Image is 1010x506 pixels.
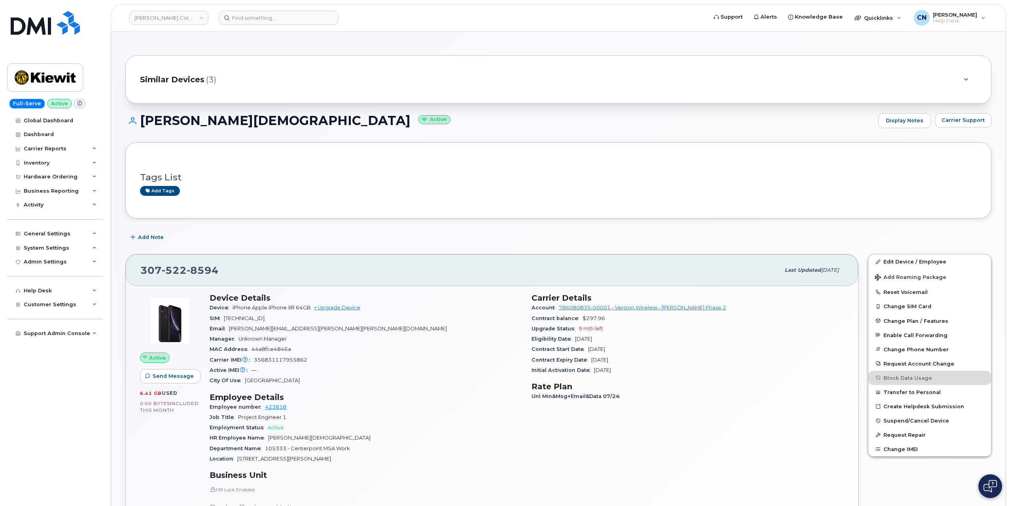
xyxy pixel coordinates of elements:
[238,336,287,342] span: Unknown Manager
[531,367,594,373] span: Initial Activation Date
[531,293,844,303] h3: Carrier Details
[229,326,447,332] span: [PERSON_NAME][EMAIL_ADDRESS][PERSON_NAME][PERSON_NAME][DOMAIN_NAME]
[140,369,200,383] button: Send Message
[868,442,991,456] button: Change IMEI
[210,456,237,462] span: Location
[883,418,949,424] span: Suspend/Cancel Device
[265,404,286,410] a: 423818
[418,115,450,124] small: Active
[868,428,991,442] button: Request Repair
[588,346,605,352] span: [DATE]
[125,114,874,127] h1: [PERSON_NAME][DEMOGRAPHIC_DATA]
[785,267,821,273] span: Last updated
[868,356,991,371] button: Request Account Change
[153,372,194,380] span: Send Message
[210,293,522,303] h3: Device Details
[254,357,307,363] span: 356831117955862
[531,336,575,342] span: Eligibility Date
[206,74,216,85] span: (3)
[268,435,371,441] span: [PERSON_NAME][DEMOGRAPHIC_DATA]
[821,267,839,273] span: [DATE]
[868,314,991,328] button: Change Plan / Features
[210,326,229,332] span: Email
[187,264,219,276] span: 8594
[875,274,946,282] span: Add Roaming Package
[579,326,603,332] span: 9 mth left
[140,172,977,182] h3: Tags List
[210,435,268,441] span: HR Employee Name
[210,414,238,420] span: Job Title
[210,470,522,480] h3: Business Unit
[883,332,948,338] span: Enable Call Forwarding
[265,445,350,451] span: 105333 - Centerpoint MSA Work
[140,264,219,276] span: 307
[314,305,360,311] a: + Upgrade Device
[146,297,194,345] img: image20231002-3703462-1qb80zy.jpeg
[531,315,583,321] span: Contract balance
[531,382,844,391] h3: Rate Plan
[268,425,284,430] span: Active
[531,393,624,399] span: Unl Min&Msg+Email&Data 07/24
[591,357,608,363] span: [DATE]
[531,357,591,363] span: Contract Expiry Date
[868,413,991,428] button: Suspend/Cancel Device
[210,346,252,352] span: MAC Address
[140,401,170,406] span: 0.00 Bytes
[868,342,991,356] button: Change Phone Number
[162,390,178,396] span: used
[245,377,300,383] span: [GEOGRAPHIC_DATA]
[140,186,180,196] a: Add tags
[210,425,268,430] span: Employment Status
[210,357,254,363] span: Carrier IMEI
[868,399,991,413] a: Create Helpdesk Submission
[868,385,991,399] button: Transfer to Personal
[238,414,286,420] span: Project Engineer 1
[594,367,611,373] span: [DATE]
[942,116,985,124] span: Carrier Support
[559,305,726,311] a: 786080835-00001 - Verizon Wireless - [PERSON_NAME] Phase 2
[210,404,265,410] span: Employee number
[531,346,588,352] span: Contract Start Date
[868,299,991,313] button: Change SIM Card
[140,74,204,85] span: Similar Devices
[883,318,948,324] span: Change Plan / Features
[878,113,931,128] a: Display Notes
[210,367,252,373] span: Active IMEI
[531,326,579,332] span: Upgrade Status
[224,315,265,321] span: [TECHNICAL_ID]
[868,371,991,385] button: Block Data Usage
[138,233,164,241] span: Add Note
[125,230,170,244] button: Add Note
[575,336,592,342] span: [DATE]
[868,269,991,285] button: Add Roaming Package
[210,377,245,383] span: City Of Use
[162,264,187,276] span: 522
[149,354,166,362] span: Active
[984,480,997,493] img: Open chat
[210,392,522,402] h3: Employee Details
[583,315,605,321] span: $297.96
[210,336,238,342] span: Manager
[140,390,162,396] span: 6.41 GB
[233,305,311,311] span: iPhone Apple iPhone XR 64GB
[868,328,991,342] button: Enable Call Forwarding
[210,315,224,321] span: SIM
[531,305,559,311] span: Account
[252,367,257,373] span: —
[868,285,991,299] button: Reset Voicemail
[252,346,291,352] span: 44a8fce4846a
[210,486,522,493] p: HR Lock Enabled
[868,254,991,269] a: Edit Device / Employee
[210,305,233,311] span: Device
[935,113,991,127] button: Carrier Support
[210,445,265,451] span: Department Name
[237,456,331,462] span: [STREET_ADDRESS][PERSON_NAME]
